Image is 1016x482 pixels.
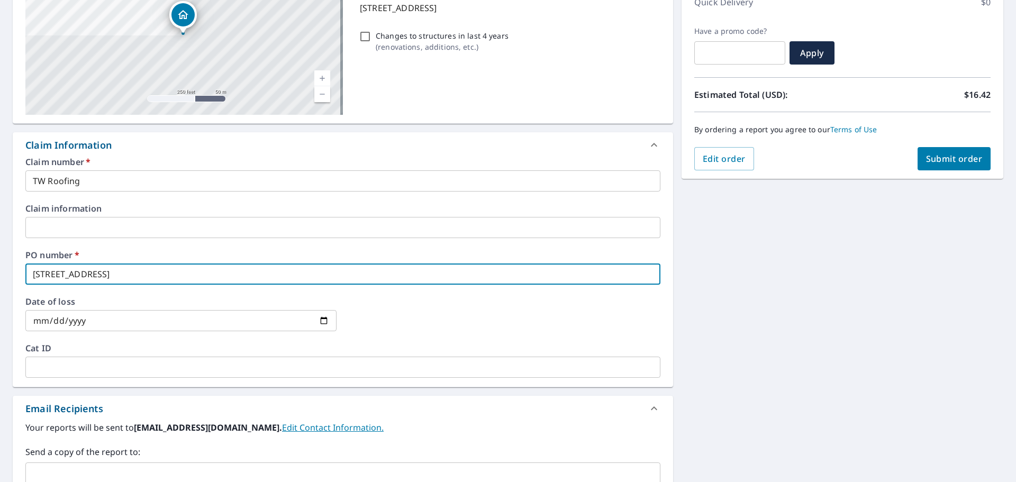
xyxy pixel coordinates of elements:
div: Claim Information [25,138,112,152]
button: Edit order [694,147,754,170]
button: Submit order [918,147,991,170]
label: Date of loss [25,297,337,306]
a: EditContactInfo [282,422,384,433]
p: Estimated Total (USD): [694,88,842,101]
p: ( renovations, additions, etc. ) [376,41,509,52]
label: Claim information [25,204,660,213]
span: Apply [798,47,826,59]
p: $16.42 [964,88,991,101]
div: Email Recipients [13,396,673,421]
p: By ordering a report you agree to our [694,125,991,134]
p: [STREET_ADDRESS] [360,2,656,14]
a: Current Level 17, Zoom Out [314,86,330,102]
span: Submit order [926,153,983,165]
label: Your reports will be sent to [25,421,660,434]
div: Email Recipients [25,402,103,416]
label: Have a promo code? [694,26,785,36]
button: Apply [790,41,834,65]
div: Claim Information [13,132,673,158]
a: Current Level 17, Zoom In [314,70,330,86]
div: Dropped pin, building 1, Residential property, 914 S 1st Ave Sioux Falls, SD 57104 [169,1,197,34]
b: [EMAIL_ADDRESS][DOMAIN_NAME]. [134,422,282,433]
a: Terms of Use [830,124,877,134]
label: PO number [25,251,660,259]
label: Claim number [25,158,660,166]
span: Edit order [703,153,746,165]
label: Send a copy of the report to: [25,445,660,458]
p: Changes to structures in last 4 years [376,30,509,41]
label: Cat ID [25,344,660,352]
